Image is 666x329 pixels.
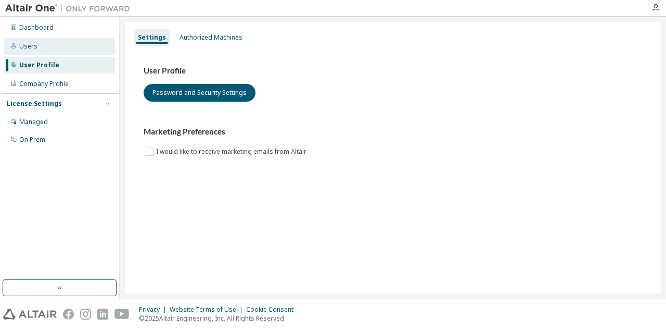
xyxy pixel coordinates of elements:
img: youtube.svg [114,309,130,320]
div: License Settings [7,100,62,108]
p: © 2025 Altair Engineering, Inc. All Rights Reserved. [139,314,300,323]
div: Users [19,42,37,51]
label: I would like to receive marketing emails from Altair [156,145,309,158]
div: Privacy [139,306,170,314]
div: User Profile [19,61,59,69]
img: Altair One [5,3,135,14]
button: Password and Security Settings [144,84,255,102]
img: facebook.svg [63,309,74,320]
div: Company Profile [19,80,69,88]
div: Authorized Machines [180,33,242,42]
img: instagram.svg [80,309,91,320]
h3: Marketing Preferences [144,127,642,137]
div: Settings [138,33,166,42]
h3: User Profile [144,66,642,76]
div: Website Terms of Use [170,306,246,314]
div: On Prem [19,136,45,144]
div: Managed [19,118,48,126]
img: altair_logo.svg [3,309,57,320]
img: linkedin.svg [97,309,108,320]
div: Dashboard [19,23,54,32]
div: Cookie Consent [246,306,300,314]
